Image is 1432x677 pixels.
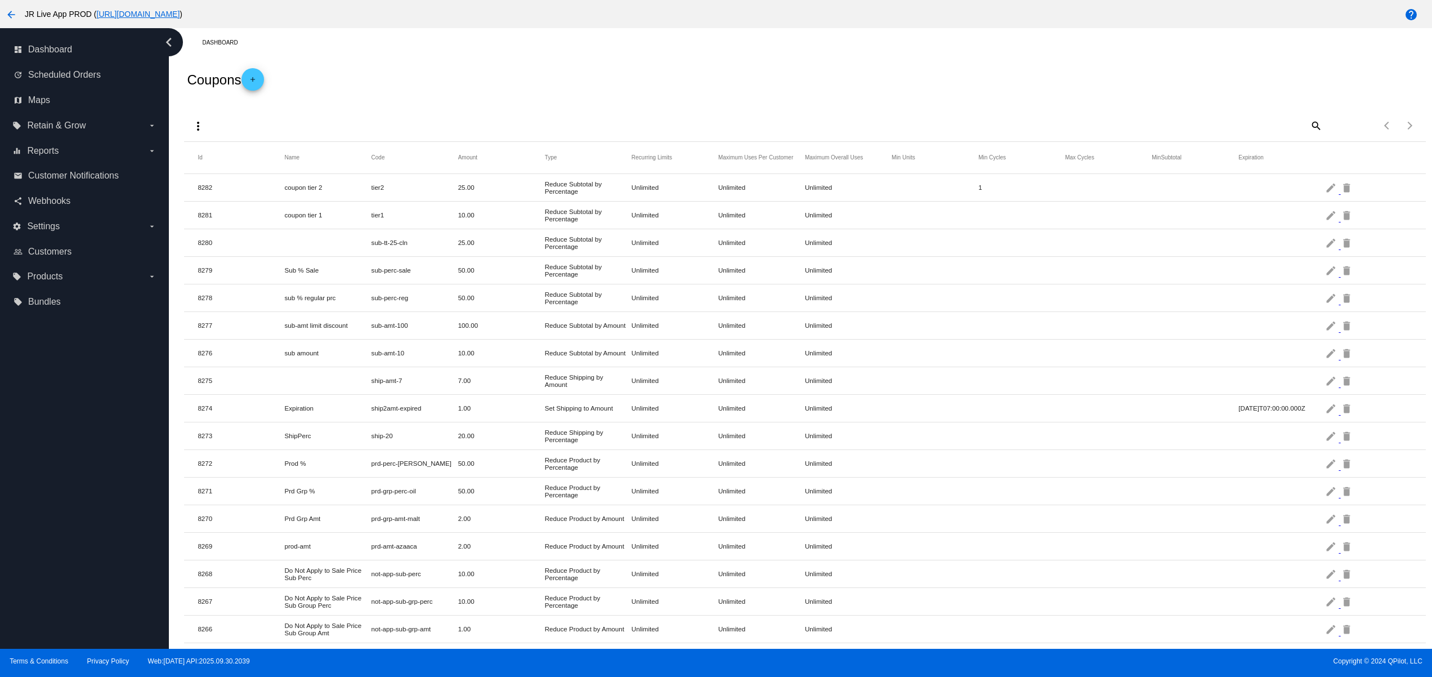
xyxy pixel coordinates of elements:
mat-cell: Unlimited [632,457,718,470]
mat-cell: Unlimited [805,567,892,580]
mat-cell: Reduce Product by Amount [545,512,632,525]
mat-icon: edit [1325,289,1339,306]
mat-cell: Unlimited [718,208,805,221]
mat-cell: sub-amt-10 [372,346,458,359]
a: local_offer Bundles [14,293,156,311]
button: Change sorting for Id [198,154,202,161]
mat-cell: 8280 [198,236,284,249]
mat-icon: more_vert [191,119,205,133]
mat-cell: Unlimited [632,291,718,304]
mat-icon: edit [1325,344,1339,362]
h2: Coupons [187,68,263,91]
mat-cell: Unlimited [632,484,718,497]
mat-cell: Unlimited [805,346,892,359]
mat-icon: delete [1341,537,1354,555]
mat-cell: Reduce Subtotal by Percentage [545,177,632,198]
mat-cell: Unlimited [805,540,892,553]
mat-cell: 10.00 [458,208,545,221]
span: Scheduled Orders [28,70,101,80]
mat-cell: tier2 [372,181,458,194]
span: Webhooks [28,196,70,206]
mat-cell: 8281 [198,208,284,221]
mat-icon: edit [1325,648,1339,665]
span: Bundles [28,297,61,307]
mat-cell: Reduce Product by Amount [545,622,632,635]
mat-cell: Reduce Subtotal by Amount [545,346,632,359]
a: share Webhooks [14,192,156,210]
mat-cell: prd-amt-azaaca [372,540,458,553]
mat-cell: 1 [978,181,1065,194]
mat-cell: Unlimited [632,402,718,415]
mat-cell: Unlimited [718,402,805,415]
mat-cell: Unlimited [632,264,718,277]
span: Customer Notifications [28,171,119,181]
mat-cell: Unlimited [718,595,805,608]
mat-cell: [DATE]T07:00:00.000Z [1238,402,1325,415]
span: Dashboard [28,44,72,55]
i: arrow_drop_down [147,272,156,281]
mat-icon: edit [1325,565,1339,582]
span: Settings [27,221,60,231]
mat-cell: 50.00 [458,291,545,304]
mat-cell: tier1 [372,208,458,221]
mat-cell: 1.00 [458,402,545,415]
mat-icon: edit [1325,455,1339,472]
mat-cell: Unlimited [718,319,805,332]
mat-cell: Unlimited [632,622,718,635]
mat-cell: Unlimited [718,484,805,497]
i: share [14,197,23,206]
i: update [14,70,23,79]
mat-cell: 8270 [198,512,284,525]
button: Change sorting for RecurringLimits [632,154,672,161]
mat-cell: Unlimited [718,512,805,525]
mat-cell: 8272 [198,457,284,470]
i: dashboard [14,45,23,54]
mat-icon: delete [1341,289,1354,306]
mat-cell: sub-amt-100 [372,319,458,332]
mat-cell: 8268 [198,567,284,580]
mat-cell: Unlimited [805,622,892,635]
mat-icon: edit [1325,620,1339,638]
mat-cell: sub % regular prc [285,291,372,304]
mat-cell: Unlimited [632,319,718,332]
mat-cell: Reduce Shipping by Amount [545,371,632,391]
mat-cell: Unlimited [805,512,892,525]
i: local_offer [14,297,23,306]
mat-cell: Prd Grp % [285,484,372,497]
mat-cell: Unlimited [632,346,718,359]
mat-cell: Do Not Apply to Sale Price Sub Group Perc [285,591,372,612]
mat-icon: add [246,75,259,89]
mat-icon: delete [1341,427,1354,444]
button: Change sorting for Code [372,154,385,161]
button: Change sorting for MaxCycles [1065,154,1094,161]
mat-cell: Unlimited [805,429,892,442]
mat-cell: not-app-sub-grp-amt [372,622,458,635]
mat-cell: Reduce Product by Percentage [545,481,632,501]
mat-icon: delete [1341,455,1354,472]
mat-cell: Unlimited [718,236,805,249]
a: dashboard Dashboard [14,41,156,59]
a: people_outline Customers [14,243,156,261]
span: Maps [28,95,50,105]
mat-cell: Unlimited [632,567,718,580]
mat-cell: ShipPerc [285,429,372,442]
a: [URL][DOMAIN_NAME] [97,10,180,19]
mat-cell: Reduce Subtotal by Percentage [545,233,632,253]
span: Products [27,271,62,282]
mat-cell: Unlimited [805,595,892,608]
mat-icon: edit [1325,427,1339,444]
i: local_offer [12,272,21,281]
mat-cell: not-app-sub-grp-perc [372,595,458,608]
mat-cell: 8269 [198,540,284,553]
mat-cell: 25.00 [458,236,545,249]
mat-icon: search [1309,117,1322,134]
span: Customers [28,247,71,257]
mat-cell: 8278 [198,291,284,304]
mat-cell: Unlimited [718,291,805,304]
mat-cell: 2.00 [458,512,545,525]
mat-icon: delete [1341,648,1354,665]
mat-icon: edit [1325,372,1339,389]
mat-cell: Unlimited [805,457,892,470]
mat-cell: 50.00 [458,264,545,277]
i: map [14,96,23,105]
